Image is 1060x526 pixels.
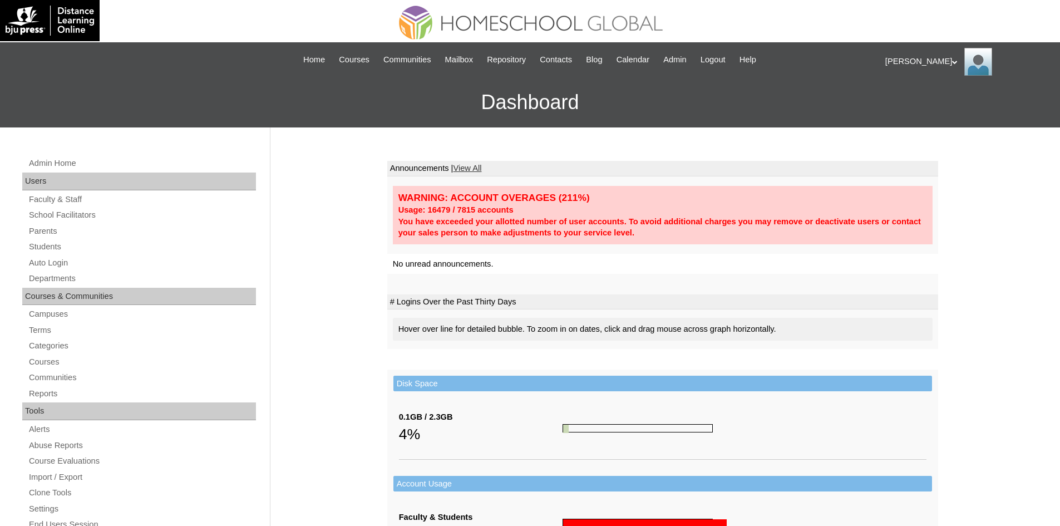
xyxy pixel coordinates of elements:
span: Blog [586,53,602,66]
strong: Usage: 16479 / 7815 accounts [398,205,514,214]
span: Help [739,53,756,66]
a: Departments [28,272,256,286]
a: School Facilitators [28,208,256,222]
a: Abuse Reports [28,439,256,453]
a: Campuses [28,307,256,321]
img: Ariane Ebuen [964,48,992,76]
td: # Logins Over the Past Thirty Days [387,294,938,310]
a: Clone Tools [28,486,256,500]
a: Categories [28,339,256,353]
h3: Dashboard [6,77,1054,127]
span: Calendar [617,53,649,66]
td: Account Usage [393,476,932,492]
a: Faculty & Staff [28,193,256,207]
div: You have exceeded your allotted number of user accounts. To avoid additional charges you may remo... [398,216,927,239]
span: Logout [701,53,726,66]
div: Tools [22,402,256,420]
div: WARNING: ACCOUNT OVERAGES (211%) [398,191,927,204]
div: Faculty & Students [399,512,563,523]
a: Mailbox [440,53,479,66]
a: Settings [28,502,256,516]
td: Announcements | [387,161,938,176]
span: Courses [339,53,369,66]
a: Blog [580,53,608,66]
span: Home [303,53,325,66]
span: Contacts [540,53,572,66]
span: Communities [383,53,431,66]
a: Course Evaluations [28,454,256,468]
a: Admin Home [28,156,256,170]
a: Admin [658,53,692,66]
div: 0.1GB / 2.3GB [399,411,563,423]
div: Courses & Communities [22,288,256,306]
a: Communities [378,53,437,66]
div: Hover over line for detailed bubble. To zoom in on dates, click and drag mouse across graph horiz... [393,318,933,341]
img: logo-white.png [6,6,94,36]
a: Students [28,240,256,254]
a: Courses [28,355,256,369]
a: Import / Export [28,470,256,484]
a: Calendar [611,53,655,66]
a: View All [453,164,481,173]
span: Repository [487,53,526,66]
div: 4% [399,423,563,445]
a: Logout [695,53,731,66]
a: Auto Login [28,256,256,270]
a: Help [734,53,762,66]
a: Communities [28,371,256,385]
td: Disk Space [393,376,932,392]
span: Admin [663,53,687,66]
div: [PERSON_NAME] [885,48,1049,76]
a: Terms [28,323,256,337]
a: Parents [28,224,256,238]
a: Home [298,53,331,66]
td: No unread announcements. [387,254,938,274]
a: Alerts [28,422,256,436]
div: Users [22,173,256,190]
a: Reports [28,387,256,401]
a: Contacts [534,53,578,66]
a: Courses [333,53,375,66]
span: Mailbox [445,53,474,66]
a: Repository [481,53,531,66]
